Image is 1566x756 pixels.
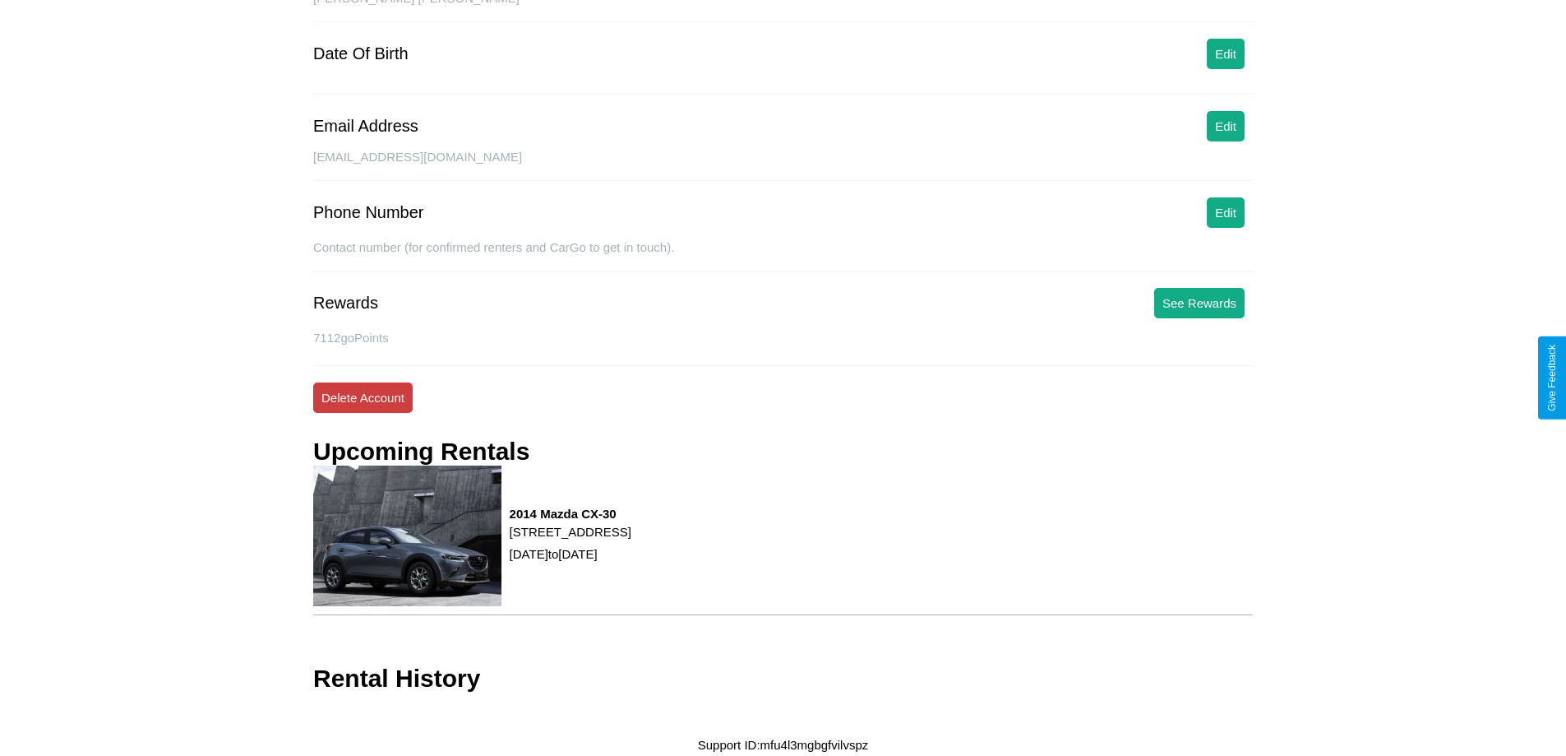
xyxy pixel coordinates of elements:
p: [DATE] to [DATE] [510,543,631,565]
button: Edit [1207,197,1245,228]
button: Edit [1207,111,1245,141]
h3: 2014 Mazda CX-30 [510,507,631,521]
button: Delete Account [313,383,413,413]
div: Give Feedback [1546,345,1558,411]
div: Date Of Birth [313,44,409,63]
div: [EMAIL_ADDRESS][DOMAIN_NAME] [313,150,1253,181]
div: Phone Number [313,203,424,222]
p: Support ID: mfu4l3mgbgfvilvspz [698,734,869,756]
div: Email Address [313,117,418,136]
button: Edit [1207,39,1245,69]
h3: Rental History [313,665,480,693]
p: 7112 goPoints [313,327,1253,349]
div: Contact number (for confirmed renters and CarGo to get in touch). [313,240,1253,271]
div: Rewards [313,294,378,313]
button: See Rewards [1154,288,1245,318]
h3: Upcoming Rentals [313,438,529,466]
img: rental [313,466,501,606]
p: [STREET_ADDRESS] [510,521,631,543]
